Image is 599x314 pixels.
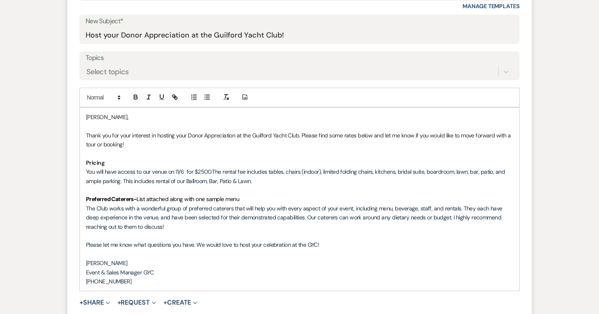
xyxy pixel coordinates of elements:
[462,2,520,10] a: Manage Templates
[86,131,513,149] p: Thank you for your interest in hosting your Donor Appreciation at the Guilford Yacht Club. Please...
[117,299,121,306] span: +
[163,299,197,306] button: Create
[79,299,83,306] span: +
[86,269,154,276] span: Event & Sales Manager GYC
[86,241,319,248] span: Please let me know what questions you have. We would love to host your celebration at the GYC!
[86,15,513,27] label: New Subject*
[137,195,239,203] span: List attached along with one sample menu
[86,168,212,175] span: You will have access to our venue on 11/6 for $2500.
[86,66,129,77] div: Select topics
[86,259,128,267] span: [PERSON_NAME]
[86,113,513,122] p: [PERSON_NAME],
[86,278,131,285] span: [PHONE_NUMBER]
[86,168,507,184] span: The rental fee includes tables, chairs (indoor), limited folding chairs, kitchens, bridal suite, ...
[86,159,104,166] strong: Pricing
[86,195,137,203] strong: Preferred Caterers-
[86,205,504,230] span: The Club works with a wonderful group of preferred caterers that will help you with every aspect ...
[79,299,110,306] button: Share
[163,299,167,306] span: +
[117,299,156,306] button: Request
[86,52,513,64] label: Topics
